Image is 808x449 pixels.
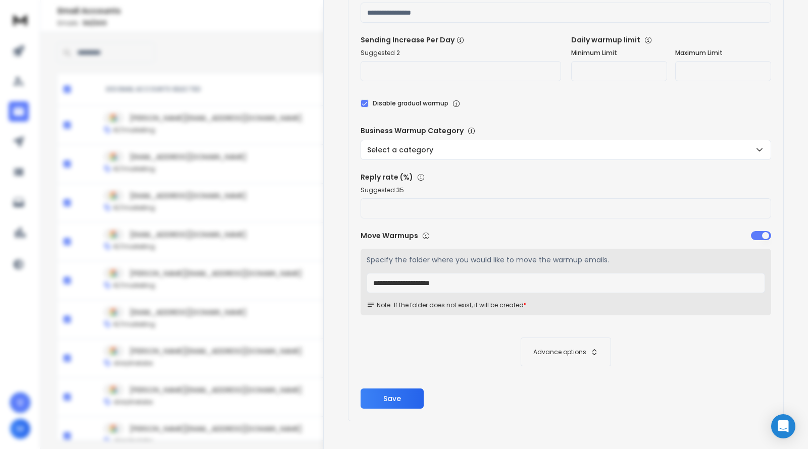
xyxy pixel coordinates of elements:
[771,414,795,438] div: Open Intercom Messenger
[367,255,765,265] p: Specify the folder where you would like to move the warmup emails.
[361,35,561,45] p: Sending Increase Per Day
[361,186,771,194] p: Suggested 35
[394,301,524,309] p: If the folder does not exist, it will be created
[571,49,667,57] label: Minimum Limit
[367,301,392,309] span: Note:
[371,338,761,366] button: Advance options
[361,231,563,241] p: Move Warmups
[367,145,437,155] p: Select a category
[373,99,448,107] label: Disable gradual warmup
[675,49,771,57] label: Maximum Limit
[533,348,586,356] p: Advance options
[361,388,424,409] button: Save
[361,126,771,136] p: Business Warmup Category
[571,35,772,45] p: Daily warmup limit
[361,49,561,57] p: Suggested 2
[361,172,771,182] p: Reply rate (%)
